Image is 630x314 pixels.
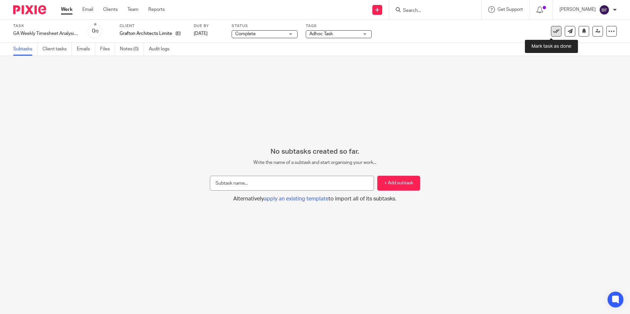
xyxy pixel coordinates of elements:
[120,30,172,37] p: Grafton Architects Limited
[264,196,329,201] span: apply an existing template
[43,43,72,56] a: Client tasks
[599,5,610,15] img: svg%3E
[61,6,72,13] a: Work
[210,147,420,156] h2: No subtasks created so far.
[309,32,333,36] span: Adhoc Task
[100,43,115,56] a: Files
[120,43,144,56] a: Notes (0)
[13,23,79,29] label: Task
[498,7,523,12] span: Get Support
[377,176,420,191] button: + Add subtask
[194,23,223,29] label: Due by
[148,6,165,13] a: Reports
[82,6,93,13] a: Email
[120,23,186,29] label: Client
[92,27,99,35] div: 0
[77,43,95,56] a: Emails
[128,6,138,13] a: Team
[13,43,38,56] a: Subtasks
[194,31,208,36] span: [DATE]
[13,5,46,14] img: Pixie
[95,30,99,33] small: /0
[210,176,374,191] input: Subtask name...
[13,30,79,37] div: GA Weekly Timesheet Analysis and Reporting
[235,32,256,36] span: Complete
[306,23,372,29] label: Tags
[559,6,596,13] p: [PERSON_NAME]
[103,6,118,13] a: Clients
[210,159,420,166] p: Write the name of a subtask and start organising your work...
[232,23,298,29] label: Status
[149,43,174,56] a: Audit logs
[402,8,462,14] input: Search
[210,196,420,202] button: Alternativelyapply an existing templateto import all of its subtasks.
